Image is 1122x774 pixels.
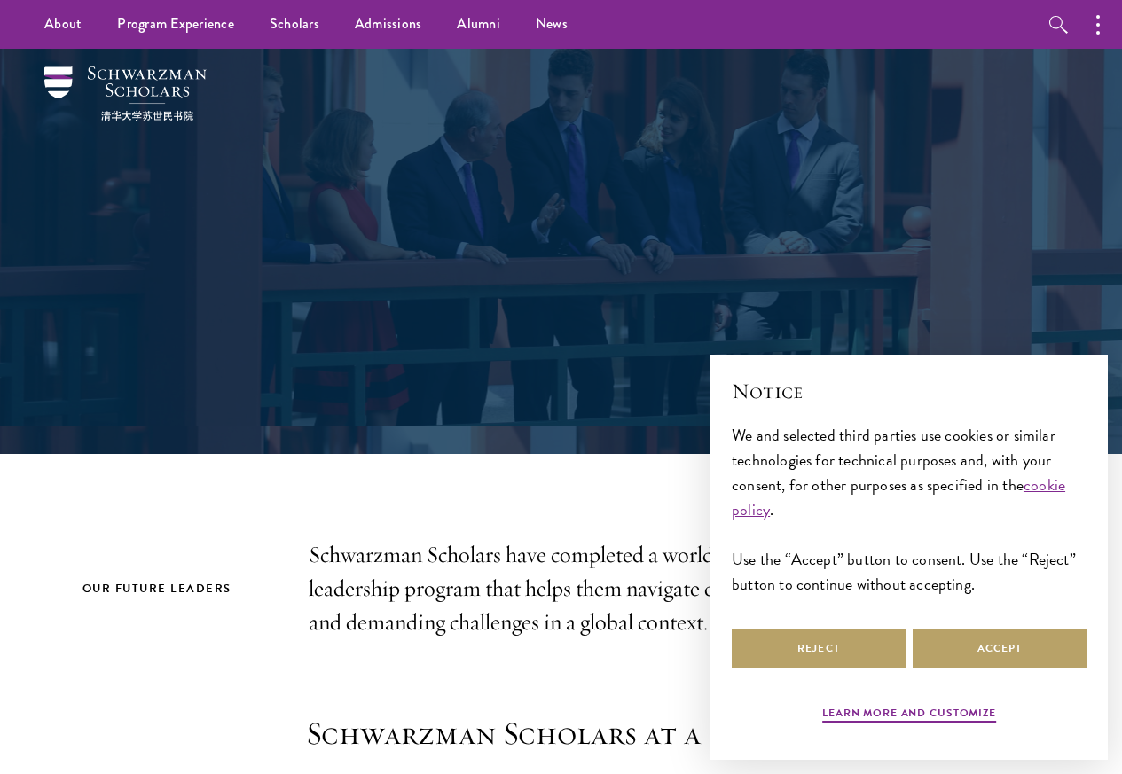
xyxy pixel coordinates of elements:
[82,579,273,598] h2: Our Future Leaders
[732,423,1087,598] div: We and selected third parties use cookies or similar technologies for technical purposes and, wit...
[309,538,814,639] p: Schwarzman Scholars have completed a world-renowned leadership program that helps them navigate c...
[913,629,1087,668] button: Accept
[822,705,996,726] button: Learn more and customize
[286,715,836,753] h3: Schwarzman Scholars at a Glance
[44,66,207,121] img: Schwarzman Scholars
[732,629,906,668] button: Reject
[732,376,1087,406] h2: Notice
[732,473,1065,521] a: cookie policy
